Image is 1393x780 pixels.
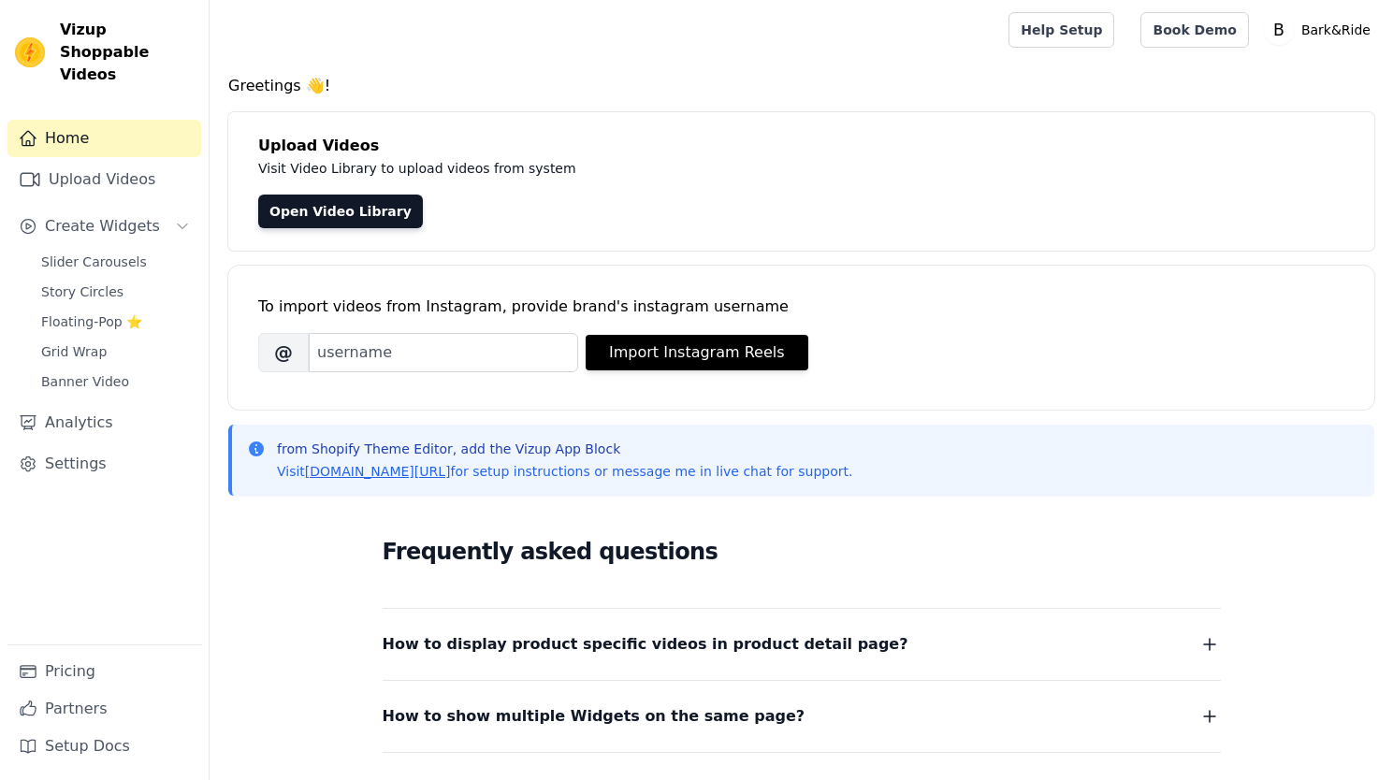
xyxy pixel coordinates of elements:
p: Visit for setup instructions or message me in live chat for support. [277,462,852,481]
p: from Shopify Theme Editor, add the Vizup App Block [277,440,852,458]
span: Story Circles [41,282,123,301]
h4: Upload Videos [258,135,1344,157]
a: Floating-Pop ⭐ [30,309,201,335]
span: @ [258,333,309,372]
a: Upload Videos [7,161,201,198]
a: Settings [7,445,201,483]
span: Create Widgets [45,215,160,238]
input: username [309,333,578,372]
a: Partners [7,690,201,728]
span: How to show multiple Widgets on the same page? [383,703,805,729]
a: Book Demo [1140,12,1248,48]
img: Vizup [15,37,45,67]
span: Vizup Shoppable Videos [60,19,194,86]
span: Grid Wrap [41,342,107,361]
a: Analytics [7,404,201,441]
p: Visit Video Library to upload videos from system [258,157,1096,180]
p: Bark&Ride [1294,13,1378,47]
span: Banner Video [41,372,129,391]
span: Floating-Pop ⭐ [41,312,142,331]
span: Slider Carousels [41,253,147,271]
text: B [1273,21,1284,39]
button: How to show multiple Widgets on the same page? [383,703,1221,729]
a: [DOMAIN_NAME][URL] [305,464,451,479]
button: Import Instagram Reels [586,335,808,370]
span: How to display product specific videos in product detail page? [383,631,908,657]
button: B Bark&Ride [1264,13,1378,47]
div: To import videos from Instagram, provide brand's instagram username [258,296,1344,318]
a: Slider Carousels [30,249,201,275]
a: Grid Wrap [30,339,201,365]
h4: Greetings 👋! [228,75,1374,97]
a: Banner Video [30,368,201,395]
button: How to display product specific videos in product detail page? [383,631,1221,657]
a: Pricing [7,653,201,690]
a: Open Video Library [258,195,423,228]
a: Story Circles [30,279,201,305]
h2: Frequently asked questions [383,533,1221,571]
button: Create Widgets [7,208,201,245]
a: Setup Docs [7,728,201,765]
a: Home [7,120,201,157]
a: Help Setup [1008,12,1114,48]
